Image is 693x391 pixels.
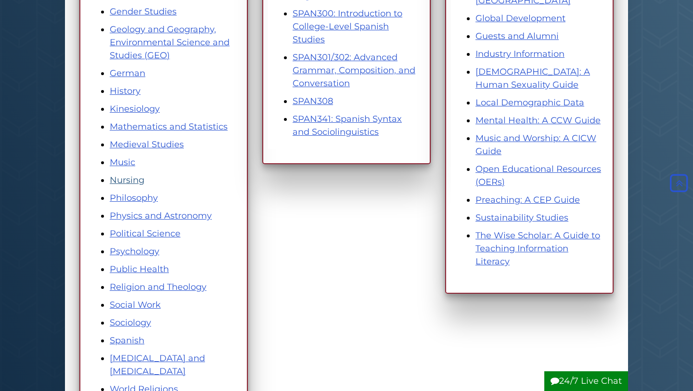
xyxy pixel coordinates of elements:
[110,335,144,346] a: Spanish
[475,164,601,187] a: Open Educational Resources (OERs)
[667,178,691,189] a: Back to Top
[110,264,169,274] a: Public Health
[110,317,151,328] a: Sociology
[293,96,333,106] a: SPAN308
[110,282,206,292] a: Religion and Theology
[110,139,184,150] a: Medieval Studies
[110,353,205,377] a: [MEDICAL_DATA] and [MEDICAL_DATA]
[110,210,212,221] a: Physics and Astronomy
[110,6,177,17] a: Gender Studies
[293,52,415,89] a: SPAN301/302: Advanced Grammar, Composition, and Conversation
[475,212,568,223] a: Sustainability Studies
[110,246,159,257] a: Psychology
[110,175,144,185] a: Nursing
[475,230,600,267] a: The Wise Scholar: A Guide to Teaching Information Literacy
[110,121,228,132] a: Mathematics and Statistics
[475,66,590,90] a: [DEMOGRAPHIC_DATA]: A Human Sexuality Guide
[475,49,565,59] a: Industry Information
[110,104,160,114] a: Kinesiology
[475,97,584,108] a: Local Demographic Data
[110,86,141,96] a: History
[475,13,565,24] a: Global Development
[475,195,580,205] a: Preaching: A CEP Guide
[110,300,161,310] a: Social Work
[110,68,145,78] a: German
[110,228,180,239] a: Political Science
[475,133,596,156] a: Music and Worship: A CICW Guide
[110,24,230,61] a: Geology and Geography, Environmental Science and Studies (GEO)
[110,193,158,203] a: Philosophy
[544,371,628,391] button: 24/7 Live Chat
[475,31,559,41] a: Guests and Alumni
[293,8,402,45] a: SPAN300: Introduction to College-Level Spanish Studies
[293,114,402,137] a: SPAN341: Spanish Syntax and Sociolinguistics
[475,115,601,126] a: Mental Health: A CCW Guide
[110,157,135,168] a: Music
